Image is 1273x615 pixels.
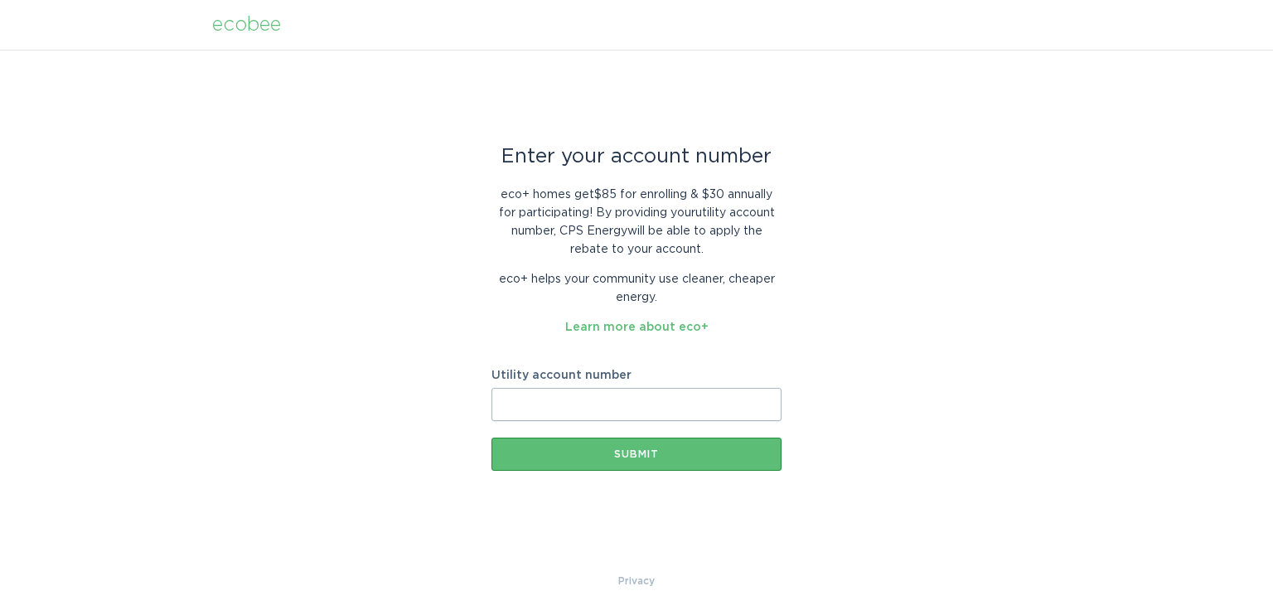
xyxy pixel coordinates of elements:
p: eco+ homes get $85 for enrolling & $30 annually for participating ! By providing your utility acc... [491,186,782,259]
div: Enter your account number [491,148,782,166]
button: Submit [491,438,782,471]
label: Utility account number [491,370,782,381]
a: Learn more about eco+ [565,322,709,333]
a: Privacy Policy & Terms of Use [618,572,655,590]
div: ecobee [212,16,281,34]
p: eco+ helps your community use cleaner, cheaper energy. [491,270,782,307]
div: Submit [500,449,773,459]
